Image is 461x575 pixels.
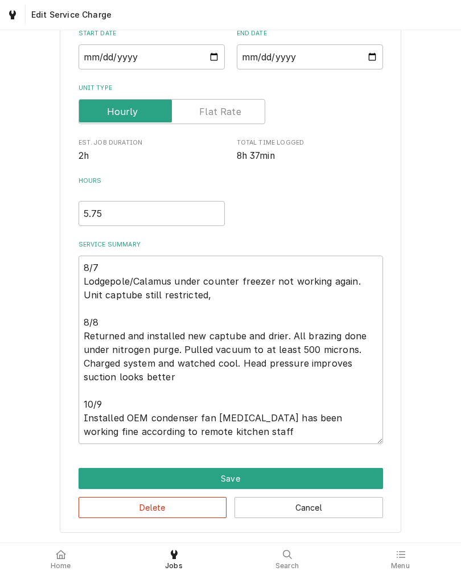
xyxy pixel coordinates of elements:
[231,545,343,573] a: Search
[79,497,227,518] button: Delete
[79,468,383,489] div: Button Group Row
[234,497,383,518] button: Cancel
[237,29,383,69] div: End Date
[344,545,456,573] a: Menu
[79,84,383,124] div: Unit Type
[79,468,383,518] div: Button Group
[237,150,275,161] span: 8h 37min
[51,561,71,570] span: Home
[2,5,23,25] a: Go to Jobs
[237,44,383,69] input: yyyy-mm-dd
[79,29,225,38] label: Start Date
[275,561,299,570] span: Search
[79,84,383,93] label: Unit Type
[5,545,117,573] a: Home
[237,29,383,38] label: End Date
[79,149,225,163] span: Est. Job Duration
[79,138,225,147] span: Est. Job Duration
[28,9,112,20] span: Edit Service Charge
[79,44,225,69] input: yyyy-mm-dd
[79,29,225,69] div: Start Date
[391,561,410,570] span: Menu
[79,468,383,489] button: Save
[79,176,225,226] div: [object Object]
[79,240,383,444] div: Service Summary
[79,176,225,195] label: Hours
[79,138,225,163] div: Est. Job Duration
[118,545,230,573] a: Jobs
[165,561,183,570] span: Jobs
[237,149,383,163] span: Total Time Logged
[237,138,383,147] span: Total Time Logged
[237,138,383,163] div: Total Time Logged
[79,150,89,161] span: 2h
[79,240,383,249] label: Service Summary
[79,256,383,444] textarea: 8/7 Lodgepole/Calamus under counter freezer not working again. Unit captube still restricted, 8/8...
[79,489,383,518] div: Button Group Row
